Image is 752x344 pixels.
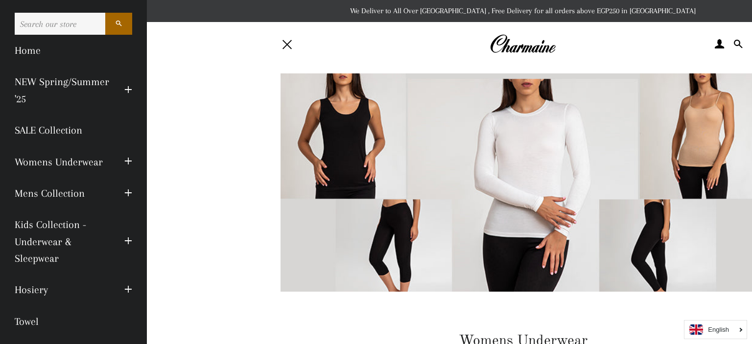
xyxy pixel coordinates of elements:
[7,35,140,66] a: Home
[15,13,105,35] input: Search our store
[7,209,117,274] a: Kids Collection - Underwear & Sleepwear
[7,115,140,146] a: SALE Collection
[7,146,117,178] a: Womens Underwear
[7,66,117,115] a: NEW Spring/Summer '25
[708,326,729,333] i: English
[490,33,556,55] img: Charmaine Egypt
[7,178,117,209] a: Mens Collection
[7,274,117,305] a: Hosiery
[7,306,140,337] a: Towel
[689,324,742,335] a: English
